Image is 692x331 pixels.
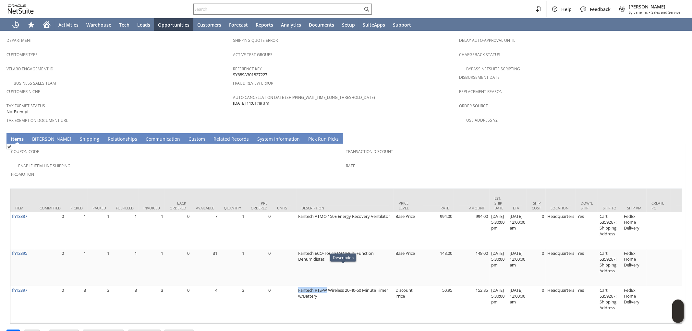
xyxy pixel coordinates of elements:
[219,249,246,286] td: 1
[116,206,134,210] div: Fulfilled
[55,18,82,31] a: Activities
[333,255,354,260] div: Description
[508,249,527,286] td: [DATE] 12:00:00 am
[187,136,207,143] a: Custom
[459,89,503,94] a: Replacement reason
[576,249,598,286] td: Yes
[459,103,488,109] a: Order Source
[106,136,139,143] a: Relationships
[338,18,359,31] a: Setup
[111,286,139,323] td: 3
[11,136,12,142] span: I
[78,136,101,143] a: Shipping
[27,21,35,29] svg: Shortcuts
[137,22,150,28] span: Leads
[651,201,666,210] div: Create PO
[546,249,576,286] td: Headquarters
[629,4,680,10] span: [PERSON_NAME]
[12,250,27,256] a: fn13395
[139,212,165,249] td: 1
[598,249,622,286] td: Cart 5359267: Shipping Address
[629,10,648,15] span: Sylvane Inc
[9,136,25,143] a: Items
[12,213,27,219] a: fn13387
[30,136,73,143] a: B[PERSON_NAME]
[191,286,219,323] td: 4
[466,66,520,72] a: Bypass NetSuite Scripting
[196,206,214,210] div: Available
[590,6,611,12] span: Feedback
[513,206,522,210] div: ETA
[6,66,54,72] a: Velaro Engagement ID
[194,5,363,13] input: Search
[170,201,186,210] div: Back Ordered
[165,286,191,323] td: 0
[576,212,598,249] td: Yes
[672,300,684,323] iframe: Click here to launch Oracle Guided Learning Help Panel
[546,286,576,323] td: Headquarters
[651,10,680,15] span: Sales and Service
[394,286,418,323] td: Discount Price
[246,212,272,249] td: 0
[546,212,576,249] td: Headquarters
[6,38,32,43] a: Department
[8,18,23,31] a: Recent Records
[229,22,248,28] span: Forecast
[39,18,55,31] a: Home
[598,286,622,323] td: Cart 5359267: Shipping Address
[256,136,301,143] a: System Information
[86,22,111,28] span: Warehouse
[158,22,189,28] span: Opportunities
[277,206,292,210] div: Units
[35,212,66,249] td: 0
[233,38,278,43] a: Shipping Quote Error
[144,136,182,143] a: Communication
[297,249,394,286] td: Fantech ECO-Touch IAQ Multi-Function Dehumidistat
[80,136,82,142] span: S
[66,212,88,249] td: 1
[108,136,111,142] span: R
[301,206,389,210] div: Description
[6,89,40,94] a: Customer Niche
[233,52,273,57] a: Active Test Groups
[88,286,111,323] td: 3
[154,18,193,31] a: Opportunities
[35,249,66,286] td: 0
[233,95,375,100] a: Auto Cancellation Date (shipping_wait_time_long_threshold_date)
[233,66,262,72] a: Reference Key
[193,18,225,31] a: Customers
[622,212,647,249] td: FedEx Home Delivery
[6,118,68,123] a: Tax Exemption Document URL
[418,286,454,323] td: 50.95
[256,22,273,28] span: Reports
[363,5,370,13] svg: Search
[14,80,56,86] a: Business Sales Team
[466,117,498,123] a: Use Address V2
[216,136,219,142] span: e
[527,212,546,249] td: 0
[58,22,79,28] span: Activities
[35,286,66,323] td: 0
[418,212,454,249] td: 994.00
[233,80,273,86] a: Fraud Review Error
[674,135,682,142] a: Unrolled view on
[308,136,311,142] span: P
[603,206,617,210] div: Ship To
[649,10,650,15] span: -
[260,136,262,142] span: y
[219,212,246,249] td: 1
[281,22,301,28] span: Analytics
[490,249,508,286] td: [DATE] 5:30:00 pm
[305,18,338,31] a: Documents
[246,286,272,323] td: 0
[399,201,413,210] div: Price Level
[622,249,647,286] td: FedEx Home Delivery
[233,100,269,106] span: [DATE] 11:01:49 am
[191,249,219,286] td: 31
[70,206,83,210] div: Picked
[11,149,39,154] a: Coupon Code
[82,18,115,31] a: Warehouse
[115,18,133,31] a: Tech
[527,249,546,286] td: 0
[40,206,61,210] div: Committed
